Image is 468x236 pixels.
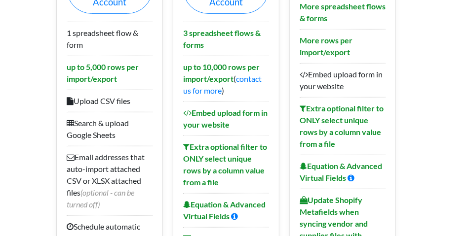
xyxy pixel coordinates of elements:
b: Equation & Advanced Virtual Fields [300,161,382,182]
li: Search & upload Google Sheets [67,112,153,146]
b: up to 5,000 rows per import/export [67,62,139,83]
b: More rows per import/export [300,35,352,57]
li: ( ) [183,56,269,101]
iframe: Drift Widget Chat Controller [419,187,456,224]
li: Upload CSV files [67,90,153,112]
b: More spreadsheet flows & forms [300,1,386,23]
li: Embed upload form in your website [300,63,386,97]
b: 3 spreadsheet flows & forms [183,28,261,49]
span: (optional - can be turned off) [67,188,134,209]
b: Equation & Advanced Virtual Fields [183,200,266,221]
li: Email addresses that auto-import attached CSV or XLSX attached files [67,146,153,215]
b: up to 10,000 rows per import/export [183,62,260,83]
b: Extra optional filter to ONLY select unique rows by a column value from a file [300,103,384,148]
li: 1 spreadsheet flow & form [67,22,153,56]
b: Embed upload form in your website [183,108,268,129]
b: Extra optional filter to ONLY select unique rows by a column value from a file [183,142,267,187]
